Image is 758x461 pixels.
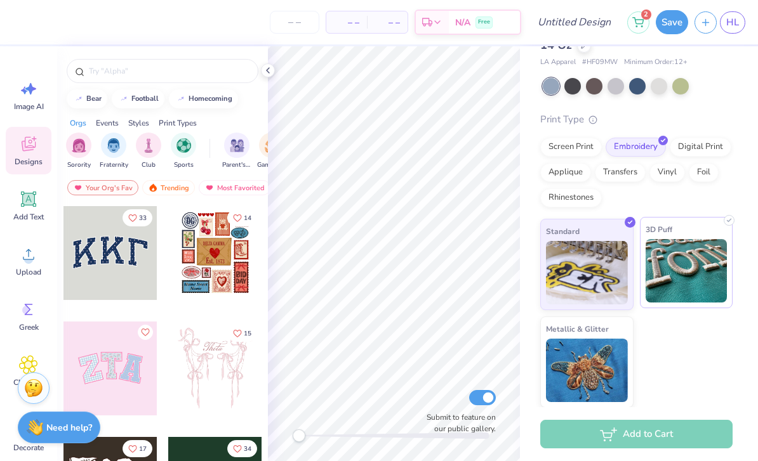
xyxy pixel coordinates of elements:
[88,65,250,77] input: Try "Alpha"
[199,180,270,195] div: Most Favorited
[227,325,257,342] button: Like
[646,239,728,302] img: 3D Puff
[148,183,158,192] img: trending.gif
[73,183,83,192] img: most_fav.gif
[222,133,251,170] button: filter button
[139,215,147,221] span: 33
[8,377,50,398] span: Clipart & logos
[627,11,649,34] button: 2
[176,95,186,103] img: trend_line.gif
[230,138,244,153] img: Parent's Weekend Image
[257,133,286,170] div: filter for Game Day
[649,163,685,182] div: Vinyl
[159,117,197,129] div: Print Types
[14,101,44,112] span: Image AI
[174,160,194,170] span: Sports
[244,446,251,452] span: 34
[136,133,161,170] button: filter button
[66,133,91,170] button: filter button
[540,112,733,127] div: Print Type
[74,95,84,103] img: trend_line.gif
[641,10,651,20] span: 2
[257,133,286,170] button: filter button
[100,160,128,170] span: Fraternity
[265,138,279,153] img: Game Day Image
[100,133,128,170] div: filter for Fraternity
[19,322,39,332] span: Greek
[420,412,496,434] label: Submit to feature on our public gallery.
[540,188,602,207] div: Rhinestones
[176,138,191,153] img: Sports Image
[119,95,129,103] img: trend_line.gif
[595,163,646,182] div: Transfers
[204,183,215,192] img: most_fav.gif
[171,133,196,170] button: filter button
[171,133,196,170] div: filter for Sports
[689,163,719,182] div: Foil
[13,212,44,222] span: Add Text
[293,429,305,442] div: Accessibility label
[646,223,672,236] span: 3D Puff
[606,138,666,157] div: Embroidery
[142,138,156,153] img: Club Image
[67,180,138,195] div: Your Org's Fav
[455,16,470,29] span: N/A
[726,15,739,30] span: HL
[123,209,152,226] button: Like
[131,95,159,102] div: football
[222,133,251,170] div: filter for Parent's Weekend
[540,138,602,157] div: Screen Print
[100,133,128,170] button: filter button
[123,440,152,457] button: Like
[546,339,628,402] img: Metallic & Glitter
[546,241,628,304] img: Standard
[540,163,591,182] div: Applique
[86,95,102,102] div: bear
[720,11,745,34] a: HL
[222,160,251,170] span: Parent's Weekend
[142,160,156,170] span: Club
[67,160,91,170] span: Sorority
[334,16,359,29] span: – –
[624,57,688,68] span: Minimum Order: 12 +
[528,10,621,35] input: Untitled Design
[582,57,618,68] span: # HF09MW
[138,325,153,340] button: Like
[670,138,731,157] div: Digital Print
[227,440,257,457] button: Like
[46,422,92,434] strong: Need help?
[96,117,119,129] div: Events
[375,16,400,29] span: – –
[270,11,319,34] input: – –
[656,10,688,34] button: Save
[227,209,257,226] button: Like
[107,138,121,153] img: Fraternity Image
[72,138,86,153] img: Sorority Image
[15,157,43,167] span: Designs
[540,57,576,68] span: LA Apparel
[136,133,161,170] div: filter for Club
[189,95,232,102] div: homecoming
[128,117,149,129] div: Styles
[67,89,107,108] button: bear
[16,267,41,277] span: Upload
[66,133,91,170] div: filter for Sorority
[244,215,251,221] span: 14
[13,443,44,453] span: Decorate
[257,160,286,170] span: Game Day
[70,117,86,129] div: Orgs
[112,89,164,108] button: football
[142,180,195,195] div: Trending
[139,446,147,452] span: 17
[244,330,251,337] span: 15
[478,18,490,27] span: Free
[546,224,580,238] span: Standard
[169,89,238,108] button: homecoming
[546,322,609,335] span: Metallic & Glitter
